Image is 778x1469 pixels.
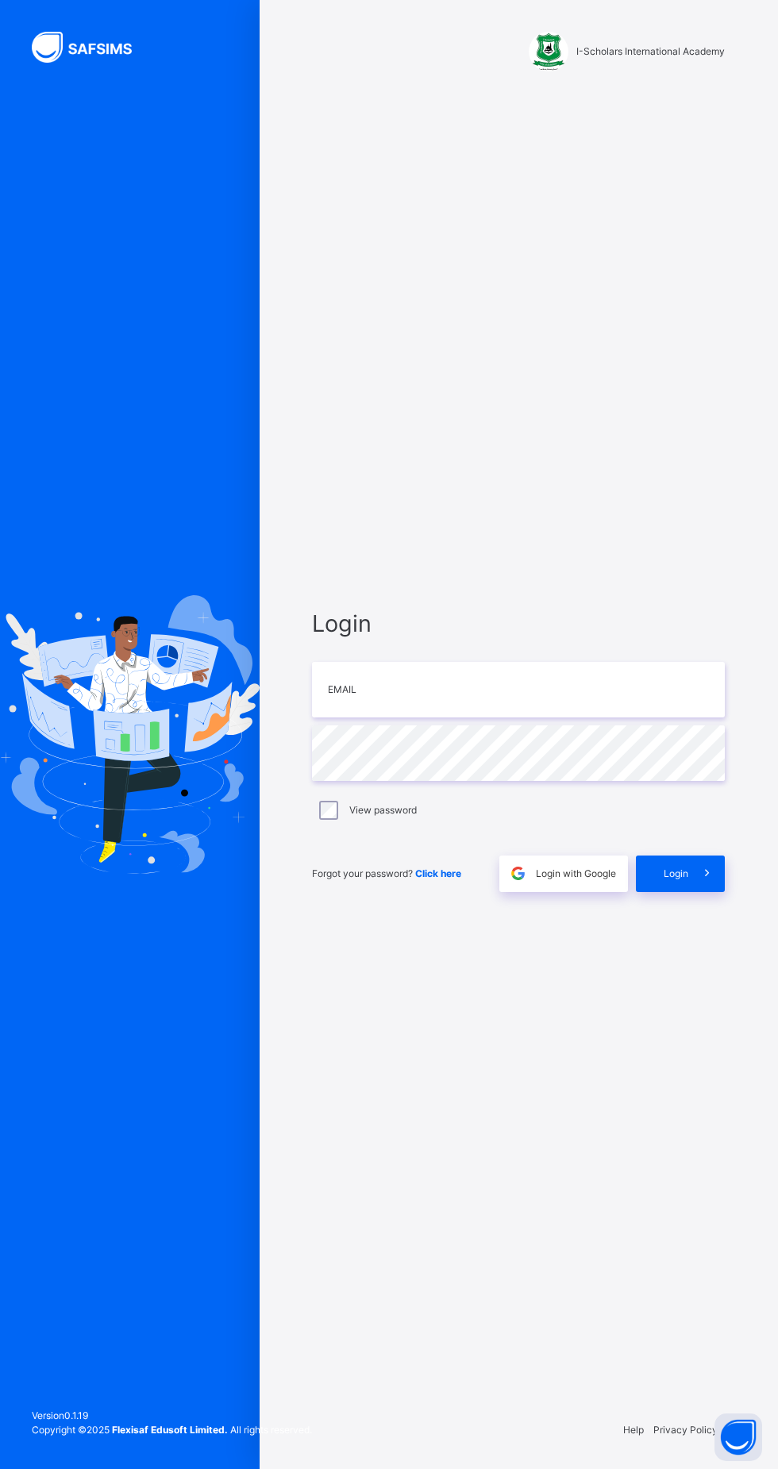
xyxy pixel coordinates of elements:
[112,1424,228,1436] strong: Flexisaf Edusoft Limited.
[653,1424,718,1436] a: Privacy Policy
[509,864,527,883] img: google.396cfc9801f0270233282035f929180a.svg
[312,606,725,640] span: Login
[32,32,151,63] img: SAFSIMS Logo
[312,867,461,879] span: Forgot your password?
[32,1409,312,1423] span: Version 0.1.19
[664,867,688,881] span: Login
[714,1413,762,1461] button: Open asap
[623,1424,644,1436] a: Help
[32,1424,312,1436] span: Copyright © 2025 All rights reserved.
[536,867,616,881] span: Login with Google
[349,803,417,817] label: View password
[415,867,461,879] a: Click here
[576,44,725,59] span: I-Scholars International Academy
